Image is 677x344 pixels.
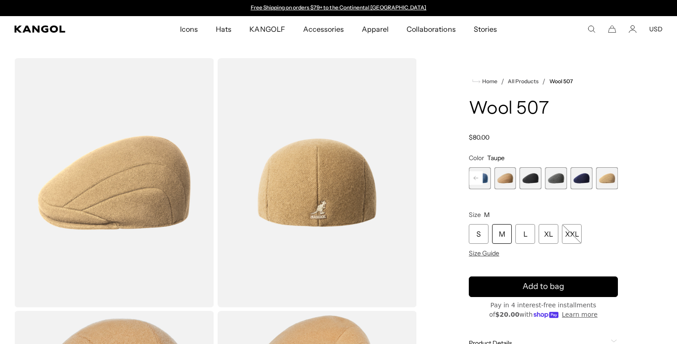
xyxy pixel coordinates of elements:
span: Add to bag [523,280,564,293]
div: XL [539,224,558,244]
button: USD [649,25,663,33]
div: 4 of 7 [520,167,542,189]
span: Hats [216,16,231,42]
label: Black [520,167,542,189]
div: L [515,224,535,244]
span: M [484,211,490,219]
a: Home [472,77,497,85]
a: Kangol [14,25,119,33]
img: color-taupe [218,58,417,307]
span: Color [469,154,484,162]
div: Announcement [246,4,431,12]
span: Icons [180,16,198,42]
a: Account [629,25,637,33]
div: 1 of 2 [246,4,431,12]
span: KANGOLF [249,16,285,42]
span: Size [469,211,481,219]
div: XXL [562,224,582,244]
a: Stories [465,16,506,42]
summary: Search here [587,25,596,33]
div: S [469,224,488,244]
div: 5 of 7 [545,167,567,189]
span: Stories [474,16,497,42]
label: Taupe [596,167,618,189]
button: Add to bag [469,276,618,297]
a: Wool 507 [549,78,573,85]
button: Cart [608,25,616,33]
div: M [492,224,512,244]
div: 3 of 7 [494,167,516,189]
span: Size Guide [469,249,499,257]
div: 6 of 7 [570,167,592,189]
a: Icons [171,16,207,42]
span: Accessories [303,16,344,42]
li: / [497,76,504,87]
a: Apparel [353,16,398,42]
span: $80.00 [469,133,489,141]
slideshow-component: Announcement bar [246,4,431,12]
label: Navy [570,167,592,189]
div: 7 of 7 [596,167,618,189]
label: Denim Blue [469,167,491,189]
nav: breadcrumbs [469,76,618,87]
img: color-taupe [14,58,214,307]
label: Dark Flannel [545,167,567,189]
span: Collaborations [407,16,455,42]
div: 2 of 7 [469,167,491,189]
a: Collaborations [398,16,464,42]
span: Taupe [487,154,505,162]
label: Camel [494,167,516,189]
a: All Products [508,78,539,85]
a: Accessories [294,16,353,42]
h1: Wool 507 [469,99,618,119]
span: Home [480,78,497,85]
a: KANGOLF [240,16,294,42]
span: Apparel [362,16,389,42]
li: / [539,76,545,87]
a: Free Shipping on orders $79+ to the Continental [GEOGRAPHIC_DATA] [251,4,427,11]
a: Hats [207,16,240,42]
